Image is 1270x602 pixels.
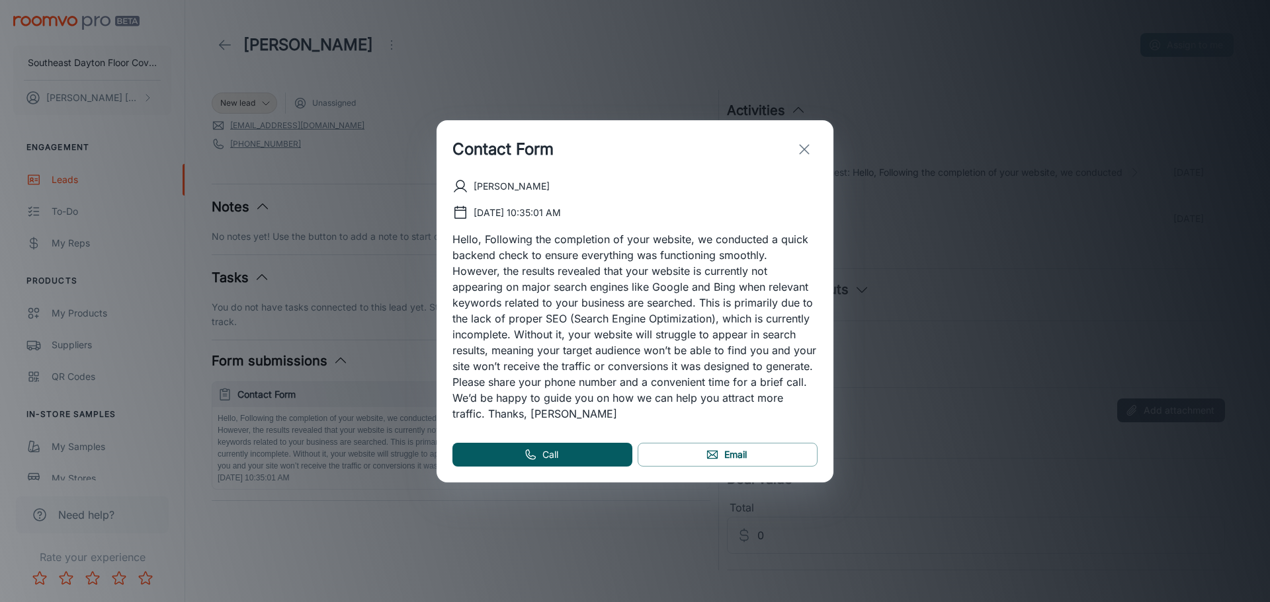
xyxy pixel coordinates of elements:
[474,179,550,194] p: [PERSON_NAME]
[452,231,818,422] p: Hello, Following the completion of your website, we conducted a quick backend check to ensure eve...
[791,136,818,163] button: exit
[452,137,554,161] h1: Contact Form
[474,206,561,220] p: [DATE] 10:35:01 AM
[452,443,632,467] a: Call
[638,443,818,467] a: Email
